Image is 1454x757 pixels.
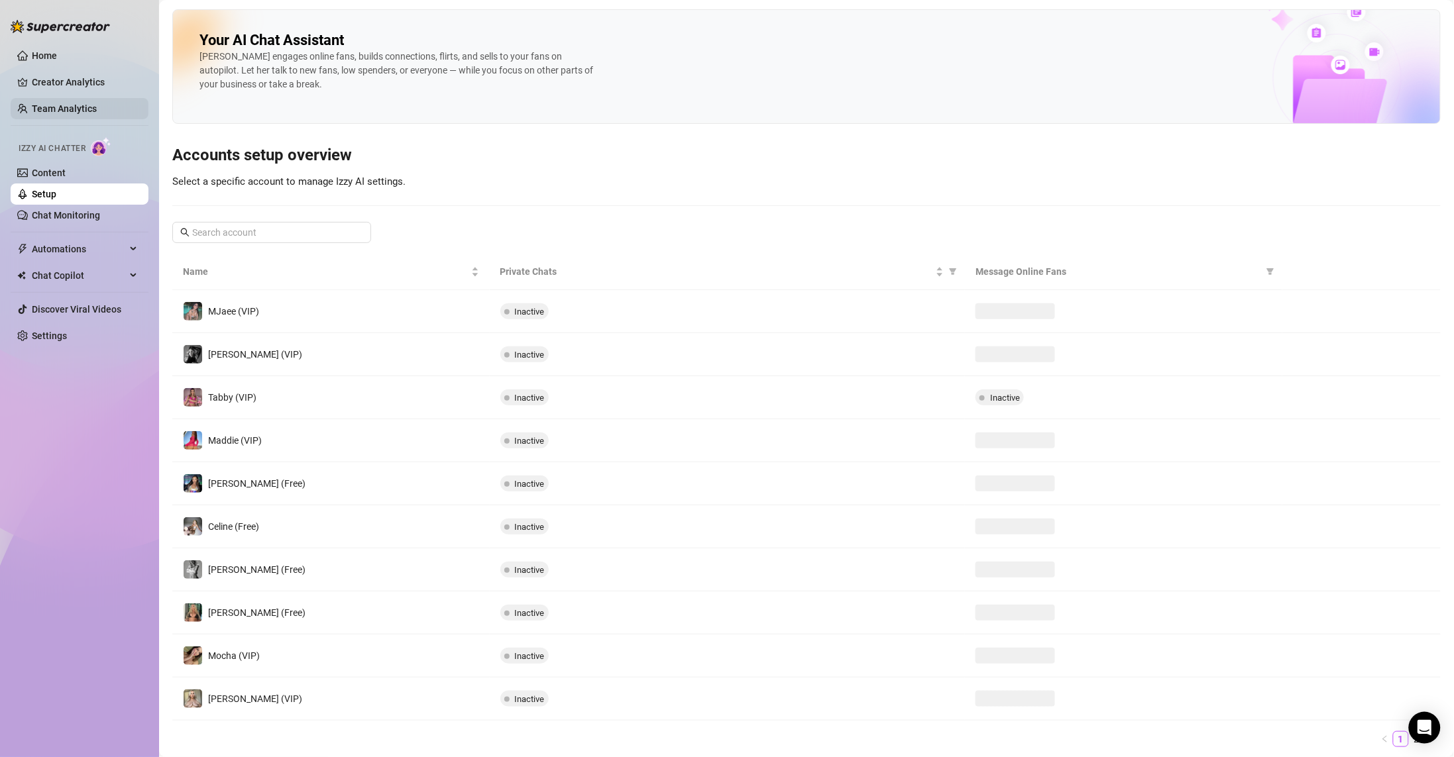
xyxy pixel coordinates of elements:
span: [PERSON_NAME] (VIP) [208,693,302,704]
h3: Accounts setup overview [172,145,1441,166]
input: Search account [192,225,353,240]
img: Kennedy (VIP) [184,345,202,364]
a: Content [32,168,66,178]
span: filter [1266,268,1274,276]
img: Chat Copilot [17,271,26,280]
span: filter [946,262,960,281]
span: [PERSON_NAME] (Free) [208,478,306,489]
img: logo-BBDzfeDw.svg [11,20,110,33]
button: left [1377,731,1393,747]
img: Ellie (Free) [184,603,202,622]
span: Inactive [515,479,545,489]
img: Celine (Free) [184,517,202,536]
li: 1 [1393,731,1409,747]
span: Inactive [515,565,545,575]
span: Izzy AI Chatter [19,142,85,155]
a: Creator Analytics [32,72,138,93]
span: Select a specific account to manage Izzy AI settings. [172,176,406,187]
a: Settings [32,330,67,341]
a: 1 [1394,732,1408,746]
span: Inactive [515,307,545,317]
img: Maddie (VIP) [184,431,202,450]
span: Message Online Fans [976,264,1261,279]
span: search [180,228,190,237]
a: Team Analytics [32,103,97,114]
span: [PERSON_NAME] (VIP) [208,349,302,360]
span: Celine (Free) [208,521,259,532]
span: left [1381,735,1389,743]
li: Previous Page [1377,731,1393,747]
img: Maddie (Free) [184,474,202,493]
span: MJaee (VIP) [208,306,259,317]
a: Home [32,50,57,61]
div: [PERSON_NAME] engages online fans, builds connections, flirts, and sells to your fans on autopilo... [199,50,597,91]
img: AI Chatter [91,137,111,156]
span: [PERSON_NAME] (Free) [208,564,306,575]
span: Inactive [515,522,545,532]
span: Maddie (VIP) [208,435,262,446]
h2: Your AI Chat Assistant [199,31,344,50]
span: Name [183,264,469,279]
span: Inactive [515,694,545,704]
span: Inactive [990,393,1020,403]
span: Automations [32,238,126,260]
th: Private Chats [490,254,966,290]
span: Private Chats [500,264,934,279]
span: Inactive [515,651,545,661]
img: MJaee (VIP) [184,302,202,321]
span: Chat Copilot [32,265,126,286]
img: Tabby (VIP) [184,388,202,407]
span: Inactive [515,393,545,403]
div: Open Intercom Messenger [1409,712,1441,744]
span: Tabby (VIP) [208,392,256,403]
span: filter [949,268,957,276]
span: Inactive [515,350,545,360]
th: Name [172,254,490,290]
span: Inactive [515,436,545,446]
span: Inactive [515,608,545,618]
span: thunderbolt [17,244,28,254]
span: filter [1264,262,1277,281]
img: Ellie (VIP) [184,689,202,708]
span: [PERSON_NAME] (Free) [208,607,306,618]
img: Kennedy (Free) [184,560,202,579]
a: Discover Viral Videos [32,304,121,315]
a: Setup [32,189,56,199]
img: Mocha (VIP) [184,646,202,665]
a: Chat Monitoring [32,210,100,221]
span: Mocha (VIP) [208,650,260,661]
